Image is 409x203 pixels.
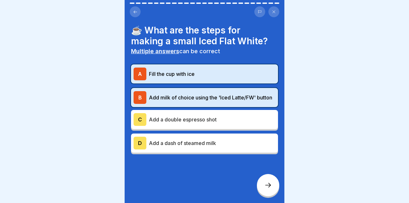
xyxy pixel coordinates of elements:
div: B [134,91,146,104]
div: C [134,113,146,126]
div: A [134,68,146,80]
h4: ☕️ What are the steps for making a small Iced Flat White? [131,25,278,47]
p: Add a dash of steamed milk [149,139,275,147]
p: Add milk of choice using the 'Iced Latte/FW' button [149,94,275,101]
p: Add a double espresso shot [149,116,275,123]
p: Fill the cup with ice [149,70,275,78]
p: can be correct [131,48,278,55]
div: D [134,137,146,149]
b: Multiple answers [131,48,179,54]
